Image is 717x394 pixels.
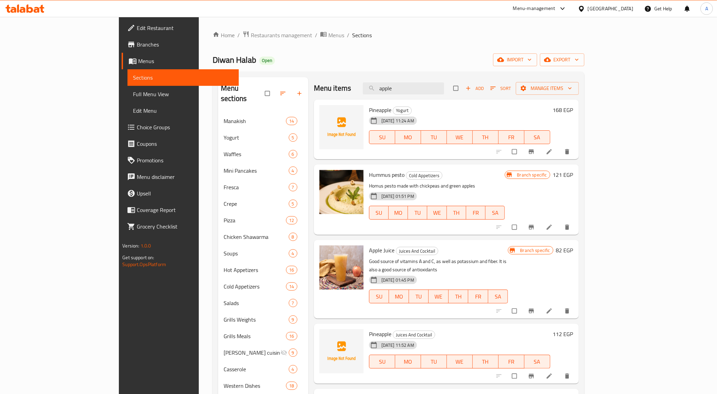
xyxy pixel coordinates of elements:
[447,355,473,368] button: WE
[218,162,308,179] div: Mini Pancakes4
[224,365,289,373] span: Casserole
[224,348,280,357] span: [PERSON_NAME] cuisine
[289,151,297,158] span: 6
[127,69,239,86] a: Sections
[224,382,286,390] div: Western Dishes
[447,130,473,144] button: WE
[127,86,239,102] a: Full Menu View
[224,315,289,324] span: Grills Weights
[379,193,417,200] span: [DATE] 01:51 PM
[705,5,708,12] span: A
[369,257,508,274] p: Good source of vitamins A and C, as well as potassium and fiber. It is also a good source of anti...
[218,377,308,394] div: Western Dishes18
[546,307,554,314] a: Edit menu item
[514,172,550,178] span: Branch specific
[363,82,444,94] input: search
[224,249,289,257] span: Soups
[218,146,308,162] div: Waffles6
[449,290,469,303] button: TH
[286,118,297,124] span: 14
[289,316,297,323] span: 9
[137,140,233,148] span: Coupons
[513,4,555,13] div: Menu-management
[379,277,417,283] span: [DATE] 01:45 PM
[473,130,499,144] button: TH
[546,224,554,231] a: Edit menu item
[289,366,297,373] span: 4
[560,303,576,319] button: delete
[396,247,438,255] span: Juices And Cocktail
[224,133,289,142] span: Yogurt
[379,118,417,124] span: [DATE] 11:24 AM
[259,58,275,63] span: Open
[369,105,391,115] span: Pineapple
[450,132,470,142] span: WE
[259,57,275,65] div: Open
[372,357,392,367] span: SU
[451,292,466,302] span: TH
[411,208,424,218] span: TU
[560,144,576,159] button: delete
[319,105,363,149] img: Pineapple
[393,331,435,339] span: Juices And Cocktail
[516,82,579,95] button: Manage items
[289,365,297,373] div: items
[319,245,363,290] img: Apple Juice
[499,130,524,144] button: FR
[546,373,554,380] a: Edit menu item
[314,83,351,93] h2: Menu items
[393,107,412,115] div: Yogurt
[347,31,349,39] li: /
[485,206,505,220] button: SA
[406,172,442,180] span: Cold Appetizers
[286,267,297,273] span: 16
[372,132,392,142] span: SU
[224,299,289,307] span: Salads
[393,107,411,114] span: Yogurt
[218,295,308,311] div: Salads7
[398,357,418,367] span: MO
[286,332,297,340] div: items
[224,117,286,125] span: Manakish
[224,282,286,291] div: Cold Appetizers
[499,55,532,64] span: import
[450,357,470,367] span: WE
[289,348,297,357] div: items
[275,86,292,101] span: Sort sections
[122,218,239,235] a: Grocery Checklist
[369,355,395,368] button: SU
[289,233,297,241] div: items
[218,344,308,361] div: [PERSON_NAME] cuisine9
[218,262,308,278] div: Hot Appetizers16
[447,206,466,220] button: TH
[286,383,297,389] span: 18
[553,105,573,115] h6: 168 EGP
[218,278,308,295] div: Cold Appetizers14
[488,208,502,218] span: SA
[289,299,297,307] div: items
[289,133,297,142] div: items
[122,169,239,185] a: Menu disclaimer
[369,182,505,190] p: Homus pesto made with chickpeas and green apples
[218,179,308,195] div: Fresca7
[137,156,233,164] span: Promotions
[524,130,550,144] button: SA
[389,290,409,303] button: MO
[395,130,421,144] button: MO
[137,173,233,181] span: Menu disclaimer
[369,290,389,303] button: SU
[421,130,447,144] button: TU
[450,208,463,218] span: TH
[218,311,308,328] div: Grills Weights9
[328,31,344,39] span: Menus
[122,36,239,53] a: Branches
[398,132,418,142] span: MO
[243,31,312,40] a: Restaurants management
[393,331,435,339] div: Juices And Cocktail
[527,357,547,367] span: SA
[286,216,297,224] div: items
[508,304,522,317] span: Select to update
[224,332,286,340] span: Grills Meals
